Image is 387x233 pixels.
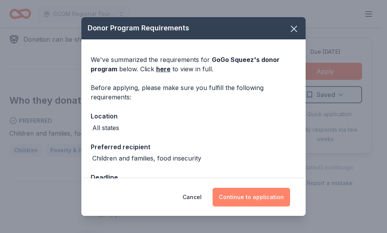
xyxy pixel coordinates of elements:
[213,188,290,207] button: Continue to application
[92,154,201,163] div: Children and families, food insecurity
[91,172,296,182] div: Deadline
[91,111,296,121] div: Location
[183,188,202,207] button: Cancel
[91,142,296,152] div: Preferred recipient
[92,123,119,132] div: All states
[91,55,296,74] div: We've summarized the requirements for below. Click to view in full.
[81,17,306,39] div: Donor Program Requirements
[91,83,296,102] div: Before applying, please make sure you fulfill the following requirements:
[156,64,171,74] a: here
